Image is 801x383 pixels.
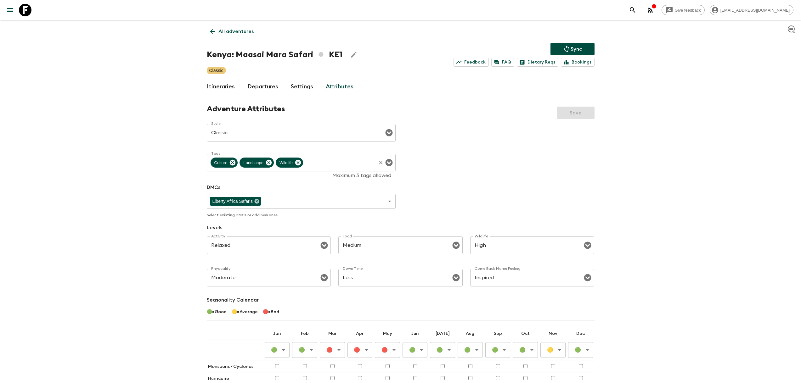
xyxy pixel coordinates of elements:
p: Nov [540,330,566,337]
p: DMCs [207,184,396,191]
button: Open [320,241,329,250]
label: Tags [211,151,220,156]
div: 🟢 [403,344,428,356]
div: 🟢 [265,344,290,356]
a: Attributes [326,79,353,94]
p: 🟢 = Good [207,309,227,315]
div: 🟢 [292,344,317,356]
div: Wildlife [276,158,303,168]
a: FAQ [491,58,514,67]
a: Departures [247,79,278,94]
p: Sep [485,330,510,337]
span: Liberty Africa Safaris [210,198,255,205]
div: Liberty Africa Safaris [210,197,261,206]
label: Physicality [211,266,231,271]
button: Open [452,241,460,250]
div: 🟢 [430,344,455,356]
span: Landscape [240,159,267,166]
button: Clear [376,158,385,167]
div: 🟢 [458,344,483,356]
button: search adventures [626,4,639,16]
div: 🟢 [485,344,510,356]
button: Open [385,158,393,167]
p: Seasonality Calendar [207,296,595,304]
button: Open [583,241,592,250]
p: Sync [571,45,582,53]
p: Jun [403,330,428,337]
p: Classic [209,67,223,74]
p: Apr [347,330,373,337]
div: 🟢 [513,344,538,356]
button: Open [583,273,592,282]
div: Landscape [240,158,274,168]
p: [DATE] [430,330,455,337]
p: Aug [458,330,483,337]
span: [EMAIL_ADDRESS][DOMAIN_NAME] [717,8,793,13]
a: Feedback [454,58,489,67]
a: Give feedback [662,5,705,15]
button: Open [320,273,329,282]
a: All adventures [207,25,257,38]
label: Food [343,234,352,239]
p: 🟡 = Average [232,309,258,315]
div: 🟡 [540,344,566,356]
div: Culture [211,158,238,168]
p: Jan [265,330,290,337]
p: Levels [207,224,595,231]
p: Mar [320,330,345,337]
p: Feb [292,330,317,337]
a: Bookings [561,58,595,67]
h2: Adventure Attributes [207,104,285,114]
p: Hurricane [208,375,262,382]
a: Settings [291,79,313,94]
label: Come Back Home Feeling [475,266,521,271]
label: Wildlife [475,234,488,239]
p: Maximum 3 tags allowed [211,172,391,179]
p: Oct [513,330,538,337]
p: 🔴 = Bad [263,309,279,315]
label: Down Time [343,266,363,271]
label: Activity [211,234,225,239]
a: Itineraries [207,79,235,94]
span: Give feedback [671,8,704,13]
p: Select existing DMCs or add new ones [207,211,396,219]
p: Dec [568,330,593,337]
span: Culture [211,159,231,166]
div: 🔴 [347,344,373,356]
button: Open [385,128,393,137]
div: [EMAIL_ADDRESS][DOMAIN_NAME] [710,5,793,15]
h1: Kenya: Maasai Mara Safari KE1 [207,48,342,61]
label: Style [211,121,220,126]
div: 🟢 [568,344,593,356]
button: Open [452,273,460,282]
div: 🔴 [375,344,400,356]
p: May [375,330,400,337]
a: Dietary Reqs [517,58,558,67]
button: menu [4,4,16,16]
p: Monsoons / Cyclones [208,364,262,370]
p: All adventures [218,28,254,35]
button: Edit Adventure Title [347,48,360,61]
span: Wildlife [276,159,296,166]
div: 🔴 [320,344,345,356]
button: Sync adventure departures to the booking engine [550,43,595,55]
